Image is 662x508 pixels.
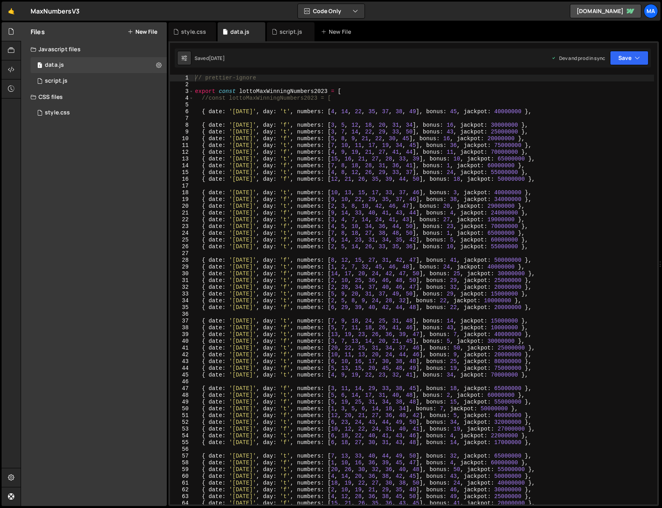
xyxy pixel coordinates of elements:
button: New File [127,29,157,35]
div: 41 [170,345,194,352]
span: 1 [37,63,42,69]
div: 26 [170,243,194,250]
div: 55 [170,439,194,446]
div: 57 [170,453,194,460]
div: 47 [170,385,194,392]
div: 40 [170,338,194,345]
div: 46 [170,379,194,385]
div: 59 [170,466,194,473]
div: CSS files [21,89,167,105]
div: script.js [280,28,302,36]
div: 18 [170,189,194,196]
div: style.css [181,28,206,36]
div: 50 [170,406,194,412]
a: 🤙 [2,2,21,21]
button: Code Only [298,4,365,18]
div: New File [321,28,354,36]
div: 64 [170,500,194,507]
div: 5 [170,102,194,108]
div: 44 [170,365,194,372]
div: 7 [170,115,194,122]
div: 63 [170,493,194,500]
div: Dev and prod in sync [551,55,605,62]
div: 12 [170,149,194,156]
div: 39 [170,331,194,338]
div: 52 [170,419,194,426]
div: 4 [170,95,194,102]
div: 15 [170,169,194,176]
div: 10 [170,135,194,142]
div: data.js [45,62,64,69]
div: script.js [45,77,68,85]
div: 24 [170,230,194,237]
div: 1 [170,75,194,81]
div: 34 [170,297,194,304]
div: 3309/6309.css [31,105,167,121]
div: 31 [170,277,194,284]
div: 20 [170,203,194,210]
div: [DATE] [209,55,225,62]
div: 49 [170,399,194,406]
div: Javascript files [21,41,167,57]
div: 30 [170,270,194,277]
div: 23 [170,223,194,230]
button: Save [610,51,648,65]
div: style.css [45,109,70,116]
div: 9 [170,129,194,135]
div: 43 [170,358,194,365]
div: 25 [170,237,194,243]
div: 51 [170,412,194,419]
div: 33 [170,291,194,297]
div: 62 [170,487,194,493]
div: 58 [170,460,194,466]
div: 38 [170,325,194,331]
div: 45 [170,372,194,379]
div: 16 [170,176,194,183]
div: 3309/5657.js [31,73,167,89]
div: 27 [170,250,194,257]
a: [DOMAIN_NAME] [570,4,641,18]
div: 2 [170,81,194,88]
div: 11 [170,142,194,149]
div: 3 [170,88,194,95]
div: data.js [230,28,249,36]
div: 29 [170,264,194,270]
div: 56 [170,446,194,453]
div: 48 [170,392,194,399]
div: MaxNumbersV3 [31,6,79,16]
div: 14 [170,162,194,169]
div: 53 [170,426,194,433]
div: 35 [170,304,194,311]
a: ma [644,4,658,18]
div: 21 [170,210,194,216]
div: 17 [170,183,194,189]
div: 36 [170,311,194,318]
div: 54 [170,433,194,439]
div: 19 [170,196,194,203]
div: 6 [170,108,194,115]
div: 37 [170,318,194,325]
div: 42 [170,352,194,358]
h2: Files [31,27,45,36]
div: 28 [170,257,194,264]
div: 32 [170,284,194,291]
div: 8 [170,122,194,129]
div: 22 [170,216,194,223]
div: 61 [170,480,194,487]
div: 3309/5656.js [31,57,167,73]
div: Saved [195,55,225,62]
div: 60 [170,473,194,480]
div: 13 [170,156,194,162]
